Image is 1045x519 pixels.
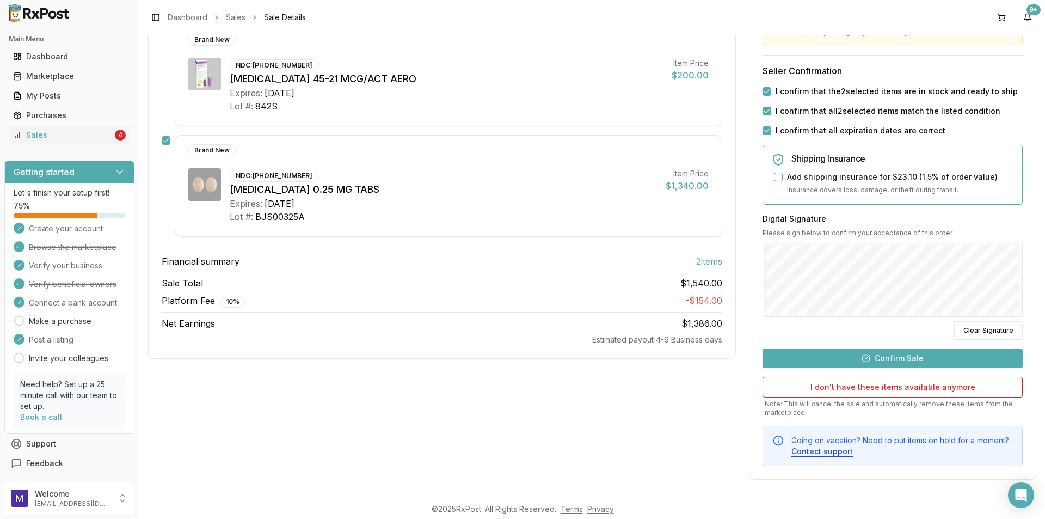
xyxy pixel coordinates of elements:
button: Confirm Sale [763,349,1023,368]
div: Lot #: [230,210,253,223]
span: 2 item s [696,255,722,268]
p: Let's finish your setup first! [14,187,125,198]
span: Platform Fee [162,294,245,308]
div: Going on vacation? Need to put items on hold for a moment? [791,435,1013,457]
nav: breadcrumb [168,12,306,23]
a: My Posts [9,86,130,106]
button: Sales4 [4,126,134,144]
img: User avatar [11,490,28,507]
div: Expires: [230,87,262,100]
span: $1,386.00 [681,318,722,329]
h3: Seller Confirmation [763,64,1023,77]
button: Clear Signature [954,321,1023,340]
span: Verify your business [29,260,102,271]
div: Dashboard [13,51,126,62]
div: BJS00325A [255,210,305,223]
span: Net Earnings [162,317,215,330]
div: Lot #: [230,100,253,113]
span: $1,540.00 [680,277,722,290]
img: Rexulti 0.25 MG TABS [188,168,221,201]
label: Add shipping insurance for $23.10 ( 1.5 % of order value) [787,172,998,182]
span: Financial summary [162,255,239,268]
img: RxPost Logo [4,4,74,22]
div: Marketplace [13,71,126,82]
div: Expires: [230,197,262,210]
button: I don't have these items available anymore [763,377,1023,398]
div: Item Price [666,168,709,179]
a: Make a purchase [29,316,91,327]
div: NDC: [PHONE_NUMBER] [230,170,318,182]
p: Please sign below to confirm your acceptance of this order [763,229,1023,237]
span: Post a listing [29,334,73,345]
button: Marketplace [4,68,134,85]
p: [EMAIL_ADDRESS][DOMAIN_NAME] [35,499,110,508]
a: Book a call [20,412,62,422]
div: 4 [115,130,126,141]
p: Note: This will cancel the sale and automatically remove these items from the marketplace. [763,400,1023,417]
button: Feedback [4,454,134,473]
button: Contact support [791,446,853,457]
a: Marketplace [9,66,130,86]
span: 75 % [14,200,30,211]
button: 9+ [1019,9,1036,26]
div: 842S [255,100,278,113]
div: NDC: [PHONE_NUMBER] [230,59,318,71]
div: [MEDICAL_DATA] 45-21 MCG/ACT AERO [230,71,663,87]
div: [DATE] [265,87,294,100]
h5: Shipping Insurance [791,154,1013,163]
div: Estimated payout 4-6 Business days [162,334,722,345]
p: Need help? Set up a 25 minute call with our team to set up. [20,379,119,412]
div: Brand New [188,144,236,156]
div: $1,340.00 [666,179,709,192]
span: Verify beneficial owners [29,279,116,290]
button: Dashboard [4,48,134,65]
span: Connect a bank account [29,297,117,308]
a: Purchases [9,106,130,125]
a: Sales4 [9,125,130,145]
a: Privacy [587,504,614,514]
label: I confirm that the 2 selected items are in stock and ready to ship [776,86,1018,97]
div: [MEDICAL_DATA] 0.25 MG TABS [230,182,657,197]
div: My Posts [13,90,126,101]
div: Open Intercom Messenger [1008,482,1034,508]
span: Create your account [29,223,103,234]
span: - $154.00 [685,295,722,306]
p: Insurance covers loss, damage, or theft during transit. [787,185,1013,196]
h2: Main Menu [9,35,130,44]
a: Terms [561,504,583,514]
div: Brand New [188,34,236,46]
span: Browse the marketplace [29,242,116,253]
span: Sale Details [264,12,306,23]
label: I confirm that all 2 selected items match the listed condition [776,106,1000,117]
a: Dashboard [9,47,130,66]
button: My Posts [4,87,134,105]
label: I confirm that all expiration dates are correct [776,125,945,136]
h3: Getting started [14,166,75,179]
a: Dashboard [168,12,207,23]
img: Advair HFA 45-21 MCG/ACT AERO [188,58,221,90]
span: Feedback [26,458,63,469]
div: Purchases [13,110,126,121]
div: Sales [13,130,113,141]
button: Support [4,434,134,454]
button: Purchases [4,107,134,124]
div: Item Price [672,58,709,69]
div: 9+ [1026,4,1041,15]
a: Sales [226,12,245,23]
h3: Digital Signature [763,213,1023,224]
p: Welcome [35,489,110,499]
div: $200.00 [672,69,709,82]
span: Sale Total [162,277,203,290]
div: 10 % [220,296,245,308]
div: [DATE] [265,197,294,210]
a: Invite your colleagues [29,353,108,364]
